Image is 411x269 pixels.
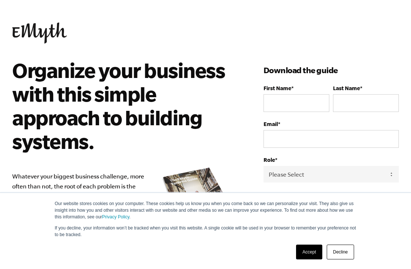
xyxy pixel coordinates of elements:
[264,157,275,163] span: Role
[264,121,278,127] span: Email
[264,191,368,198] span: What were your gross revenues last year?
[55,225,356,238] p: If you decline, your information won’t be tracked when you visit this website. A single cookie wi...
[264,85,291,91] span: First Name
[333,85,360,91] span: Last Name
[264,64,399,76] h3: Download the guide
[12,23,67,44] img: EMyth
[12,58,231,153] h2: Organize your business with this simple approach to building systems.
[296,245,322,259] a: Accept
[327,245,354,259] a: Decline
[55,200,356,220] p: Our website stores cookies on your computer. These cookies help us know you when you come back so...
[102,214,129,219] a: Privacy Policy
[160,165,241,241] img: e-myth systems guide organize your business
